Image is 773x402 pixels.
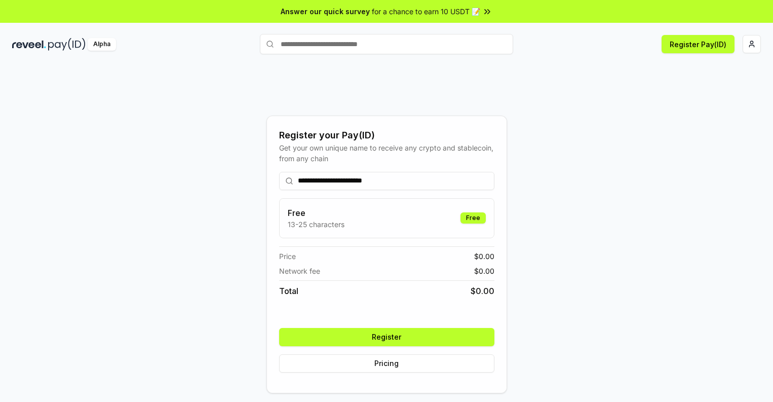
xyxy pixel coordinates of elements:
[372,6,480,17] span: for a chance to earn 10 USDT 📝
[460,212,486,224] div: Free
[662,35,735,53] button: Register Pay(ID)
[12,38,46,51] img: reveel_dark
[279,128,494,142] div: Register your Pay(ID)
[471,285,494,297] span: $ 0.00
[279,285,298,297] span: Total
[474,266,494,276] span: $ 0.00
[88,38,116,51] div: Alpha
[288,207,344,219] h3: Free
[288,219,344,230] p: 13-25 characters
[279,251,296,262] span: Price
[279,266,320,276] span: Network fee
[279,328,494,346] button: Register
[279,142,494,164] div: Get your own unique name to receive any crypto and stablecoin, from any chain
[48,38,86,51] img: pay_id
[474,251,494,262] span: $ 0.00
[279,354,494,373] button: Pricing
[281,6,370,17] span: Answer our quick survey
